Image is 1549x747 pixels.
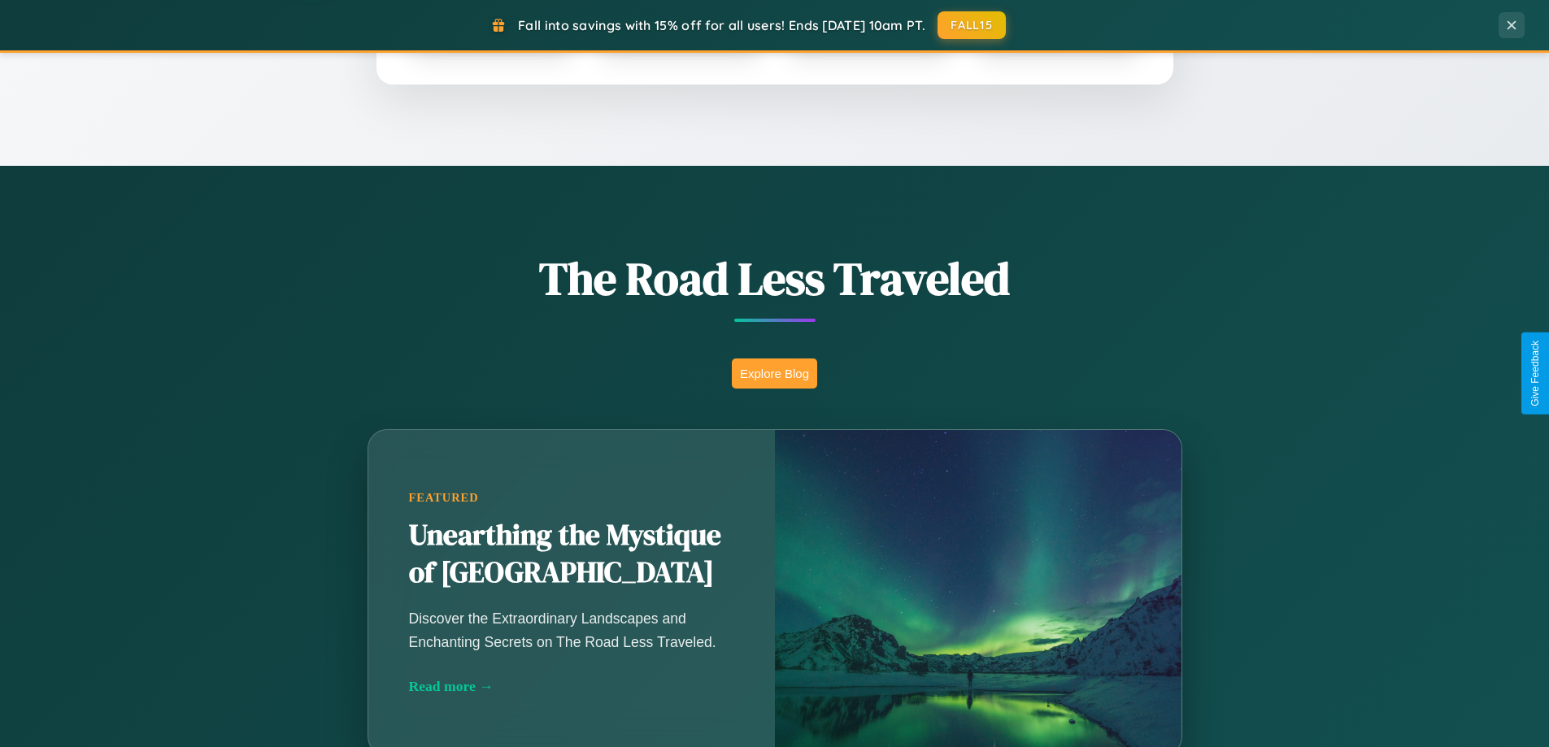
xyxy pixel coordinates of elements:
p: Discover the Extraordinary Landscapes and Enchanting Secrets on The Road Less Traveled. [409,607,734,653]
div: Featured [409,491,734,505]
span: Fall into savings with 15% off for all users! Ends [DATE] 10am PT. [518,17,925,33]
button: FALL15 [938,11,1006,39]
h2: Unearthing the Mystique of [GEOGRAPHIC_DATA] [409,517,734,592]
button: Explore Blog [732,358,817,389]
div: Give Feedback [1529,341,1541,406]
div: Read more → [409,678,734,695]
h1: The Road Less Traveled [287,247,1263,310]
